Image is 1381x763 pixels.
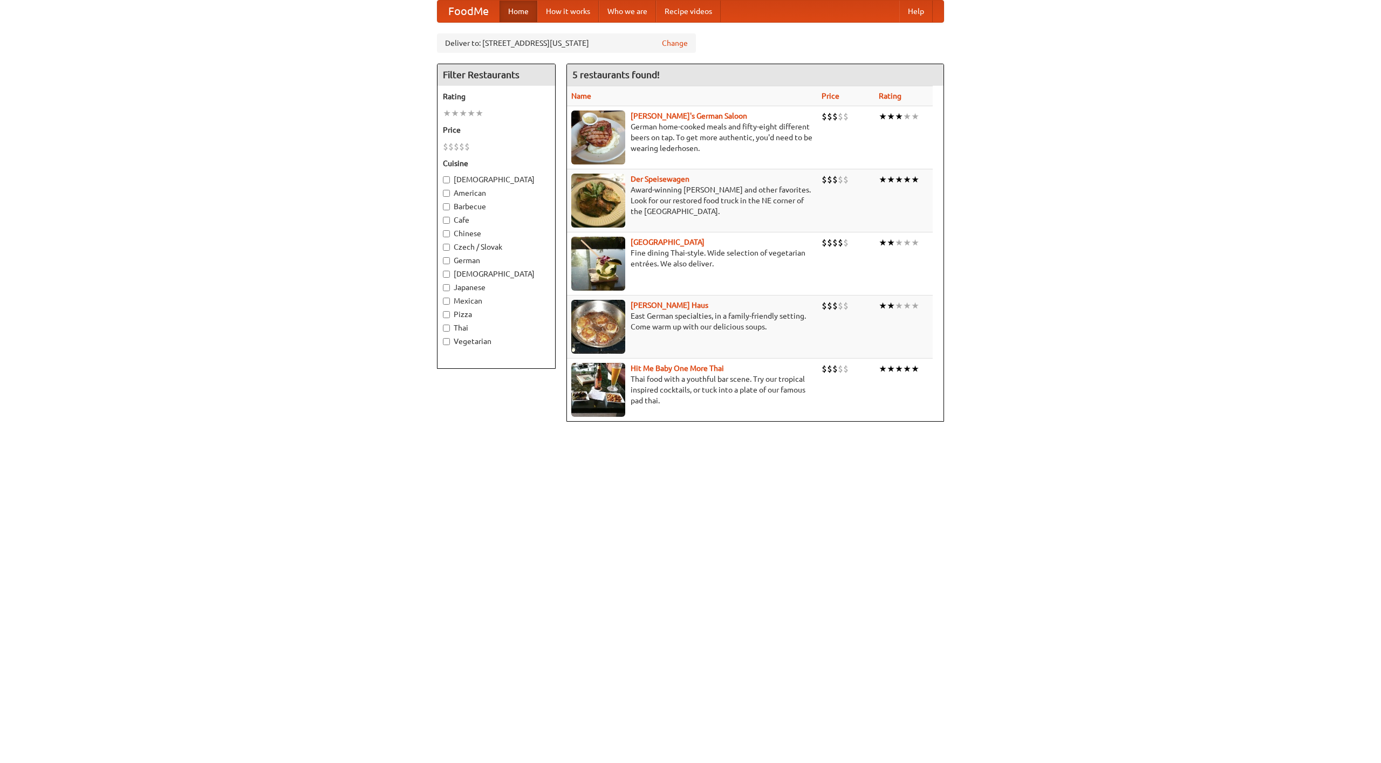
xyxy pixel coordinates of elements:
li: ★ [451,107,459,119]
li: ★ [887,174,895,185]
li: ★ [879,111,887,122]
li: ★ [895,300,903,312]
input: Chinese [443,230,450,237]
label: German [443,255,550,266]
li: $ [838,174,843,185]
input: Japanese [443,284,450,291]
li: ★ [887,111,895,122]
li: ★ [903,363,911,375]
li: ★ [903,111,911,122]
input: Pizza [443,311,450,318]
img: babythai.jpg [571,363,625,417]
label: Chinese [443,228,550,239]
li: ★ [895,363,903,375]
li: $ [464,141,470,153]
li: $ [459,141,464,153]
a: Rating [879,92,901,100]
li: $ [827,237,832,249]
li: ★ [887,237,895,249]
li: ★ [895,174,903,185]
div: Deliver to: [STREET_ADDRESS][US_STATE] [437,33,696,53]
li: $ [454,141,459,153]
h5: Rating [443,91,550,102]
a: Home [500,1,537,22]
li: $ [827,363,832,375]
li: $ [827,111,832,122]
li: $ [827,174,832,185]
li: $ [838,300,843,312]
h5: Cuisine [443,158,550,169]
li: $ [843,237,849,249]
li: $ [832,237,838,249]
li: $ [822,363,827,375]
li: $ [843,300,849,312]
img: kohlhaus.jpg [571,300,625,354]
input: Thai [443,325,450,332]
li: $ [822,111,827,122]
a: Price [822,92,839,100]
li: ★ [443,107,451,119]
label: Cafe [443,215,550,225]
a: Hit Me Baby One More Thai [631,364,724,373]
a: [GEOGRAPHIC_DATA] [631,238,705,246]
li: $ [443,141,448,153]
label: Vegetarian [443,336,550,347]
li: $ [843,363,849,375]
li: ★ [903,237,911,249]
p: German home-cooked meals and fifty-eight different beers on tap. To get more authentic, you'd nee... [571,121,813,154]
img: esthers.jpg [571,111,625,164]
label: Pizza [443,309,550,320]
input: Barbecue [443,203,450,210]
li: ★ [879,363,887,375]
li: ★ [475,107,483,119]
li: ★ [911,237,919,249]
a: Help [899,1,933,22]
input: [DEMOGRAPHIC_DATA] [443,271,450,278]
a: Who we are [599,1,656,22]
li: ★ [903,300,911,312]
li: $ [822,174,827,185]
label: Thai [443,322,550,333]
label: Barbecue [443,201,550,212]
li: $ [832,174,838,185]
label: Mexican [443,295,550,306]
input: German [443,257,450,264]
li: $ [832,111,838,122]
p: Award-winning [PERSON_NAME] and other favorites. Look for our restored food truck in the NE corne... [571,184,813,217]
a: [PERSON_NAME] Haus [631,301,708,310]
input: Cafe [443,217,450,224]
p: East German specialties, in a family-friendly setting. Come warm up with our delicious soups. [571,311,813,332]
li: ★ [467,107,475,119]
input: Czech / Slovak [443,244,450,251]
input: American [443,190,450,197]
h4: Filter Restaurants [437,64,555,86]
img: satay.jpg [571,237,625,291]
li: $ [832,300,838,312]
a: Name [571,92,591,100]
a: How it works [537,1,599,22]
li: $ [843,111,849,122]
a: Recipe videos [656,1,721,22]
a: Change [662,38,688,49]
li: ★ [895,237,903,249]
label: American [443,188,550,198]
li: ★ [887,300,895,312]
img: speisewagen.jpg [571,174,625,228]
li: $ [827,300,832,312]
li: ★ [911,363,919,375]
a: [PERSON_NAME]'s German Saloon [631,112,747,120]
li: $ [822,300,827,312]
li: $ [832,363,838,375]
label: Japanese [443,282,550,293]
li: $ [448,141,454,153]
label: [DEMOGRAPHIC_DATA] [443,174,550,185]
li: ★ [879,300,887,312]
label: Czech / Slovak [443,242,550,252]
ng-pluralize: 5 restaurants found! [572,70,660,80]
li: ★ [911,111,919,122]
a: Der Speisewagen [631,175,689,183]
a: FoodMe [437,1,500,22]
